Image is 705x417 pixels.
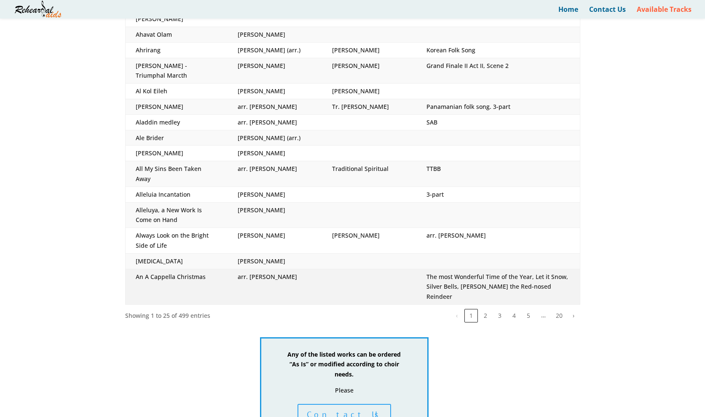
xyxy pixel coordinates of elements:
td: [PERSON_NAME] [322,228,416,254]
td: 3-part [416,187,580,202]
td: Panamanian folk song. 3-part [416,99,580,115]
td: [PERSON_NAME] [228,27,322,43]
td: arr. [PERSON_NAME] [416,228,580,254]
a: Contact Us [589,6,626,19]
td: [PERSON_NAME] [228,84,322,99]
td: SAB [416,114,580,130]
td: [PERSON_NAME] - Triumphal Marcth [125,58,228,84]
td: [PERSON_NAME] [228,253,322,269]
a: Available Tracks [637,6,692,19]
td: Alleluya, a New Work Is Come on Hand [125,202,228,228]
button: 2 [479,309,492,322]
td: arr. [PERSON_NAME] [228,161,322,187]
td: [PERSON_NAME] [228,187,322,202]
td: [PERSON_NAME] [322,58,416,84]
td: Ale Brider [125,130,228,146]
td: [PERSON_NAME] (arr.) [228,42,322,58]
td: [PERSON_NAME] [125,146,228,161]
td: All My Sins Been Taken Away [125,161,228,187]
td: Ahavat Olam [125,27,228,43]
td: arr. [PERSON_NAME] [228,99,322,115]
button: Next [567,309,580,322]
td: [PERSON_NAME] (arr.) [228,130,322,146]
td: An A Cappella Christmas [125,269,228,304]
td: [PERSON_NAME] [228,58,322,84]
button: 3 [493,309,507,322]
td: [PERSON_NAME] [125,99,228,115]
td: [MEDICAL_DATA] [125,253,228,269]
td: Aladdin medley [125,114,228,130]
p: Please [287,385,402,395]
td: arr. [PERSON_NAME] [228,269,322,304]
button: Previous [450,309,464,322]
td: Always Look on the Bright Side of Life [125,228,228,254]
button: 4 [507,309,521,322]
button: 1 [464,309,478,322]
span: … [535,311,552,319]
td: arr. [PERSON_NAME] [228,114,322,130]
td: Ahrirang [125,42,228,58]
button: 5 [522,309,535,322]
td: [PERSON_NAME] [228,228,322,254]
a: Home [558,6,578,19]
nav: pagination [449,309,580,322]
td: Tr. [PERSON_NAME] [322,99,416,115]
td: TTBB [416,161,580,187]
button: 20 [552,309,566,322]
td: [PERSON_NAME] [322,84,416,99]
td: Traditional Spiritual [322,161,416,187]
td: [PERSON_NAME] [228,146,322,161]
td: The most Wonderful Time of the Year, Let it Snow, Silver Bells, [PERSON_NAME] the Red-nosed Reindeer [416,269,580,304]
strong: Any of the listed works can be ordered “As Is” or modified according to choir needs. [287,350,401,379]
td: Grand Finale II Act II, Scene 2 [416,58,580,84]
div: Showing 1 to 25 of 499 entries [125,311,210,321]
td: [PERSON_NAME] [228,202,322,228]
td: Al Kol Eileh [125,84,228,99]
td: Korean Folk Song [416,42,580,58]
td: Alleluia Incantation [125,187,228,202]
td: [PERSON_NAME] [322,42,416,58]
